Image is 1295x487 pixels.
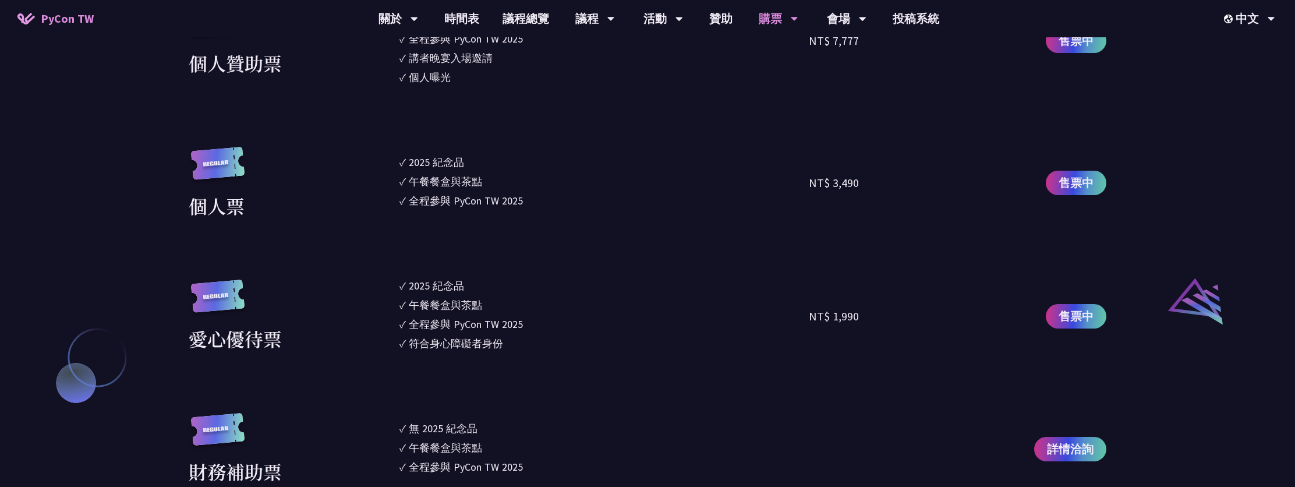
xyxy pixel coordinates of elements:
[399,69,809,85] li: ✓
[399,193,809,209] li: ✓
[189,280,247,324] img: regular.8f272d9.svg
[189,192,245,220] div: 個人票
[399,440,809,456] li: ✓
[409,336,503,351] div: 符合身心障礙者身份
[399,50,809,66] li: ✓
[409,69,451,85] div: 個人曝光
[399,421,809,436] li: ✓
[6,4,105,33] a: PyCon TW
[399,174,809,189] li: ✓
[409,174,482,189] div: 午餐餐盒與茶點
[409,459,523,475] div: 全程參與 PyCon TW 2025
[409,50,493,66] div: 講者晚宴入場邀請
[41,10,94,27] span: PyCon TW
[1059,308,1094,325] span: 售票中
[1046,304,1106,329] a: 售票中
[409,278,464,294] div: 2025 紀念品
[409,154,464,170] div: 2025 紀念品
[1034,437,1106,461] a: 詳情洽詢
[809,308,859,325] div: NT$ 1,990
[409,31,523,47] div: 全程參與 PyCon TW 2025
[399,336,809,351] li: ✓
[809,32,859,50] div: NT$ 7,777
[409,297,482,313] div: 午餐餐盒與茶點
[409,440,482,456] div: 午餐餐盒與茶點
[17,13,35,24] img: Home icon of PyCon TW 2025
[1059,174,1094,192] span: 售票中
[399,297,809,313] li: ✓
[809,174,859,192] div: NT$ 3,490
[399,154,809,170] li: ✓
[1224,15,1236,23] img: Locale Icon
[1046,29,1106,53] a: 售票中
[189,413,247,458] img: regular.8f272d9.svg
[409,193,523,209] div: 全程參與 PyCon TW 2025
[399,31,809,47] li: ✓
[189,49,282,77] div: 個人贊助票
[1047,440,1094,458] span: 詳情洽詢
[1046,171,1106,195] a: 售票中
[409,421,477,436] div: 無 2025 紀念品
[399,316,809,332] li: ✓
[399,459,809,475] li: ✓
[189,457,282,485] div: 財務補助票
[189,324,282,352] div: 愛心優待票
[409,316,523,332] div: 全程參與 PyCon TW 2025
[189,147,247,192] img: regular.8f272d9.svg
[1059,32,1094,50] span: 售票中
[399,278,809,294] li: ✓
